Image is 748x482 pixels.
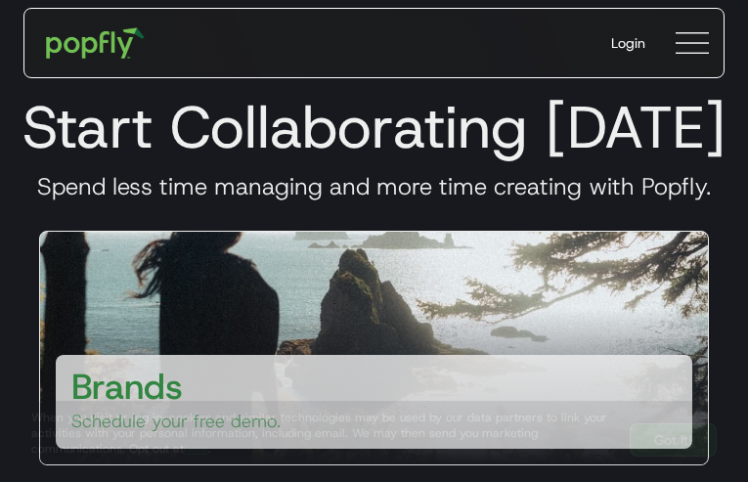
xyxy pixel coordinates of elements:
h3: Spend less time managing and more time creating with Popfly. [16,172,732,201]
a: home [32,14,158,72]
a: here [184,441,208,457]
a: Got It! [630,423,717,457]
a: Login [595,18,661,68]
h1: Start Collaborating [DATE] [16,92,732,162]
div: When you visit or log in, cookies and similar technologies may be used by our data partners to li... [31,410,614,457]
h3: Brands [71,363,183,410]
div: Login [611,33,645,53]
